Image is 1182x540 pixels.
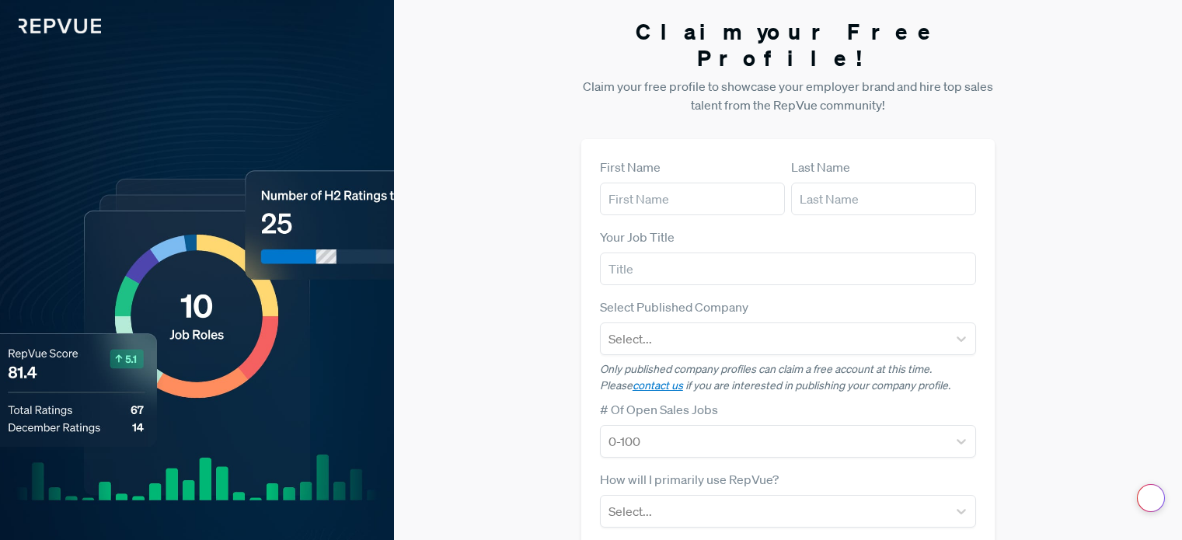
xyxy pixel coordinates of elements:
[600,361,976,394] p: Only published company profiles can claim a free account at this time. Please if you are interest...
[791,158,850,176] label: Last Name
[600,228,675,246] label: Your Job Title
[600,253,976,285] input: Title
[600,158,661,176] label: First Name
[600,183,785,215] input: First Name
[633,378,683,392] a: contact us
[600,298,748,316] label: Select Published Company
[581,19,995,71] h3: Claim your Free Profile!
[600,400,718,419] label: # Of Open Sales Jobs
[791,183,976,215] input: Last Name
[600,470,779,489] label: How will I primarily use RepVue?
[581,77,995,114] p: Claim your free profile to showcase your employer brand and hire top sales talent from the RepVue...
